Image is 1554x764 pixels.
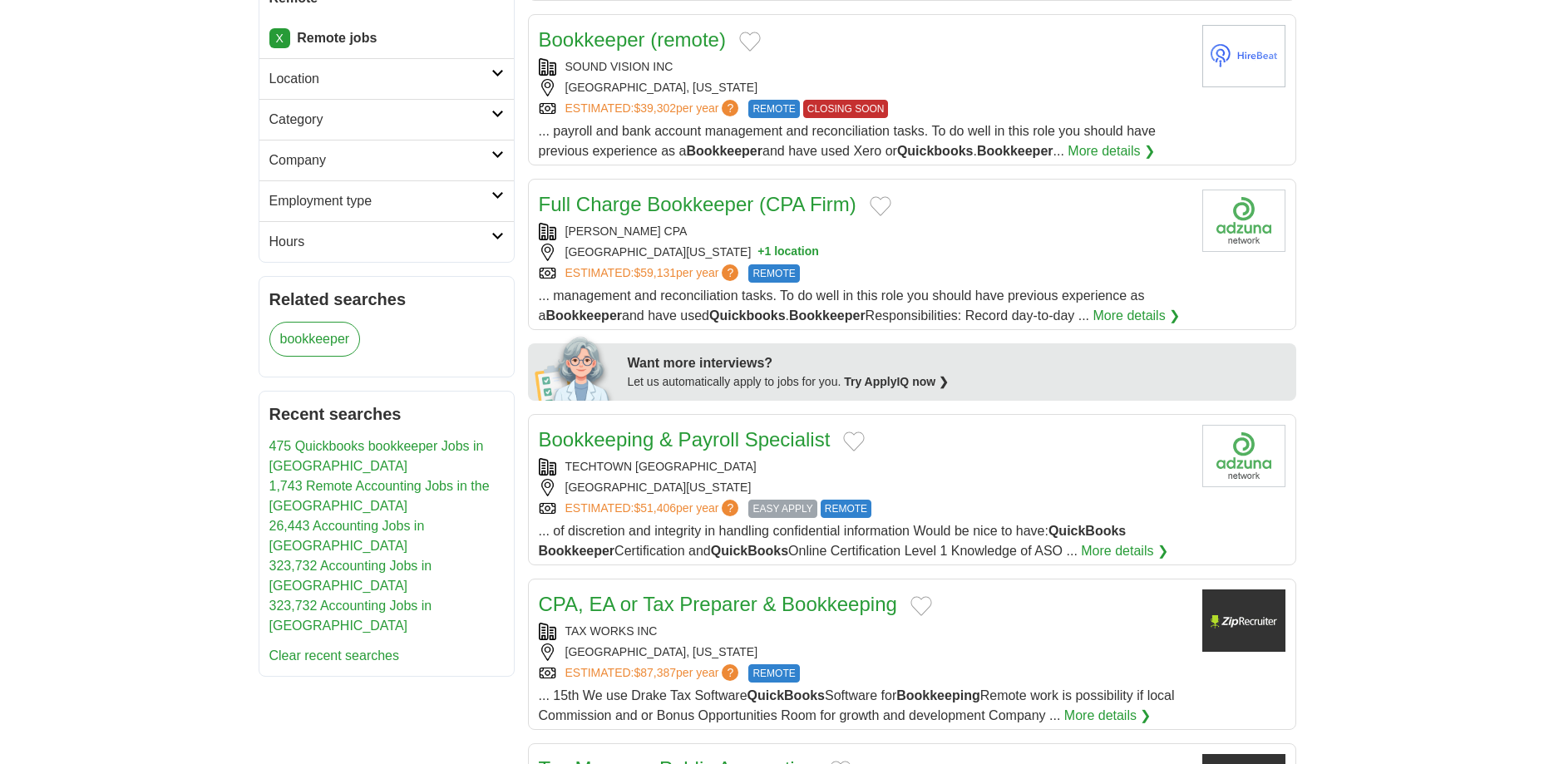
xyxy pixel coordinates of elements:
strong: Bookkeeper [789,308,866,323]
span: ? [722,100,738,116]
a: Hours [259,221,514,262]
span: ? [722,500,738,516]
span: REMOTE [821,500,871,518]
a: More details ❯ [1064,706,1152,726]
a: Try ApplyIQ now ❯ [844,375,949,388]
strong: Bookkeeper [686,144,762,158]
a: 323,732 Accounting Jobs in [GEOGRAPHIC_DATA] [269,599,432,633]
a: Bookkeeper (remote) [539,28,726,51]
img: Company logo [1202,25,1285,87]
a: ESTIMATED:$59,131per year? [565,264,742,283]
div: TECHTOWN [GEOGRAPHIC_DATA] [539,458,1189,476]
img: Company logo [1202,425,1285,487]
strong: QuickBooks [747,688,825,702]
span: REMOTE [748,664,799,683]
a: X [269,28,290,48]
span: $59,131 [634,266,676,279]
a: Clear recent searches [269,648,400,663]
a: More details ❯ [1068,141,1155,161]
h2: Employment type [269,191,491,211]
span: ... 15th We use Drake Tax Software Software for Remote work is possibility if local Commission an... [539,688,1175,722]
div: [GEOGRAPHIC_DATA][US_STATE] [539,479,1189,496]
a: Company [259,140,514,180]
a: ESTIMATED:$87,387per year? [565,664,742,683]
a: Category [259,99,514,140]
a: Location [259,58,514,99]
div: SOUND VISION INC [539,58,1189,76]
span: $51,406 [634,501,676,515]
strong: Quickbooks [709,308,786,323]
a: More details ❯ [1093,306,1181,326]
button: Add to favorite jobs [739,32,761,52]
strong: Bookkeeping [896,688,979,702]
div: [GEOGRAPHIC_DATA], [US_STATE] [539,643,1189,661]
div: TAX WORKS INC [539,623,1189,640]
div: [GEOGRAPHIC_DATA][US_STATE] [539,244,1189,261]
a: 323,732 Accounting Jobs in [GEOGRAPHIC_DATA] [269,559,432,593]
div: Let us automatically apply to jobs for you. [628,373,1286,391]
strong: Quickbooks [897,144,974,158]
strong: Bookkeeper [545,308,622,323]
button: +1 location [757,244,819,261]
div: [GEOGRAPHIC_DATA], [US_STATE] [539,79,1189,96]
span: + [757,244,764,261]
a: 26,443 Accounting Jobs in [GEOGRAPHIC_DATA] [269,519,425,553]
strong: Remote jobs [297,31,377,45]
a: ESTIMATED:$51,406per year? [565,500,742,518]
div: Want more interviews? [628,353,1286,373]
a: Employment type [259,180,514,221]
a: 1,743 Remote Accounting Jobs in the [GEOGRAPHIC_DATA] [269,479,490,513]
span: ... of discretion and integrity in handling confidential information Would be nice to have: Certi... [539,524,1127,558]
span: ? [722,664,738,681]
a: CPA, EA or Tax Preparer & Bookkeeping [539,593,897,615]
h2: Recent searches [269,402,504,426]
span: REMOTE [748,264,799,283]
a: ESTIMATED:$39,302per year? [565,100,742,118]
h2: Company [269,150,491,170]
h2: Location [269,69,491,89]
img: Company logo [1202,589,1285,652]
a: Bookkeeping & Payroll Specialist [539,428,831,451]
h2: Category [269,110,491,130]
span: ? [722,264,738,281]
strong: Bookkeeper [539,544,615,558]
button: Add to favorite jobs [870,196,891,216]
img: Company logo [1202,190,1285,252]
span: $87,387 [634,666,676,679]
span: ... management and reconciliation tasks. To do well in this role you should have previous experie... [539,288,1145,323]
strong: QuickBooks [711,544,788,558]
div: [PERSON_NAME] CPA [539,223,1189,240]
button: Add to favorite jobs [843,431,865,451]
button: Add to favorite jobs [910,596,932,616]
h2: Hours [269,232,491,252]
a: 475 Quickbooks bookkeeper Jobs in [GEOGRAPHIC_DATA] [269,439,484,473]
span: CLOSING SOON [803,100,889,118]
span: ... payroll and bank account management and reconciliation tasks. To do well in this role you sho... [539,124,1156,158]
a: Full Charge Bookkeeper (CPA Firm) [539,193,856,215]
strong: Bookkeeper [977,144,1053,158]
img: apply-iq-scientist.png [535,334,615,401]
span: $39,302 [634,101,676,115]
span: REMOTE [748,100,799,118]
h2: Related searches [269,287,504,312]
strong: QuickBooks [1048,524,1126,538]
a: More details ❯ [1081,541,1168,561]
span: EASY APPLY [748,500,816,518]
a: bookkeeper [269,322,361,357]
